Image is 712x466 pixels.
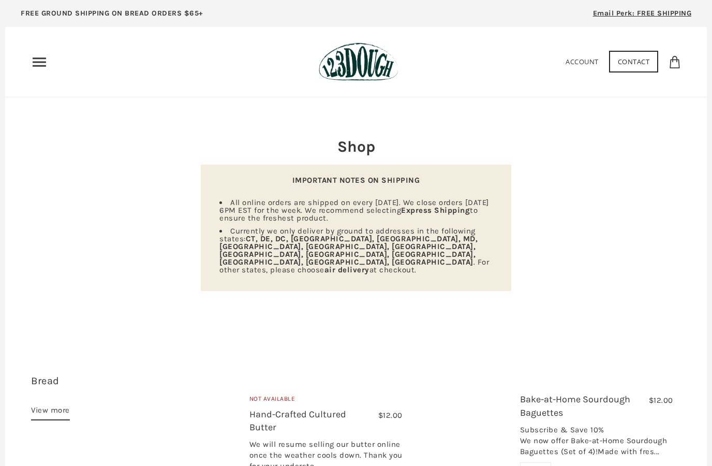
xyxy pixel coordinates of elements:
[219,226,489,274] span: Currently we only deliver by ground to addresses in the following states: . For other states, ple...
[201,136,511,157] h2: Shop
[401,206,470,215] strong: Express Shipping
[31,404,70,420] a: View more
[609,51,659,72] a: Contact
[219,234,478,267] strong: CT, DE, DC, [GEOGRAPHIC_DATA], [GEOGRAPHIC_DATA], MD, [GEOGRAPHIC_DATA], [GEOGRAPHIC_DATA], [GEOG...
[319,42,398,81] img: 123Dough Bakery
[249,409,346,433] a: Hand-Crafted Cultured Butter
[566,57,599,66] a: Account
[324,265,369,274] strong: air delivery
[249,394,403,408] div: Not Available
[5,5,219,27] a: FREE GROUND SHIPPING ON BREAD ORDERS $65+
[219,198,489,223] span: All online orders are shipped on every [DATE]. We close orders [DATE] 6PM EST for the week. We re...
[31,375,60,387] a: Bread
[520,425,673,462] div: Subscribe & Save 10% We now offer Bake-at-Home Sourdough Baguettes (Set of 4)!Made with fres...
[520,394,630,418] a: Bake-at-Home Sourdough Baguettes
[31,54,48,70] nav: Primary
[292,176,420,185] strong: IMPORTANT NOTES ON SHIPPING
[378,411,403,420] span: $12.00
[593,9,692,18] span: Email Perk: FREE SHIPPING
[649,396,673,405] span: $12.00
[21,8,203,19] p: FREE GROUND SHIPPING ON BREAD ORDERS $65+
[31,374,139,404] h3: 15 items
[577,5,707,27] a: Email Perk: FREE SHIPPING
